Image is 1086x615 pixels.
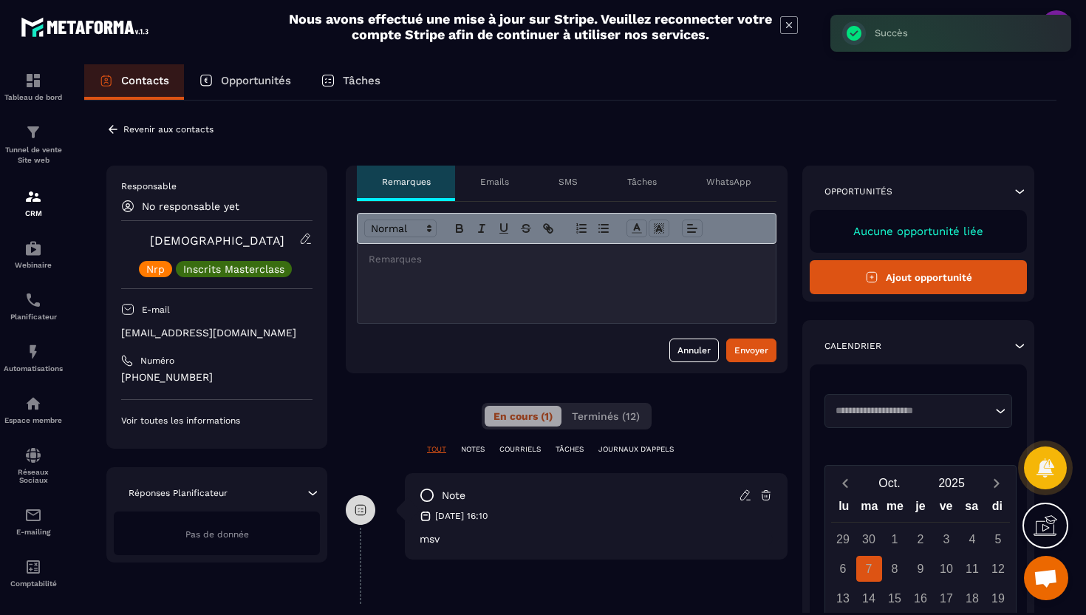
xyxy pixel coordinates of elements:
div: 29 [830,526,856,552]
a: formationformationCRM [4,177,63,228]
p: SMS [559,176,578,188]
p: Aucune opportunité liée [824,225,1012,238]
p: Planificateur [4,313,63,321]
p: msv [420,533,773,545]
button: Open years overlay [921,470,983,496]
button: Next month [983,473,1010,493]
a: Opportunités [184,64,306,100]
div: 14 [856,585,882,611]
p: Voir toutes les informations [121,415,313,427]
div: 18 [960,585,986,611]
div: Search for option [824,394,1012,428]
img: automations [24,343,42,361]
div: 10 [934,556,960,582]
div: 17 [934,585,960,611]
div: 13 [830,585,856,611]
div: me [882,496,908,522]
div: lu [831,496,857,522]
img: formation [24,72,42,89]
div: 6 [830,556,856,582]
p: [DATE] 16:10 [435,510,488,522]
a: automationsautomationsEspace membre [4,384,63,435]
div: 12 [986,556,1011,582]
div: ve [933,496,959,522]
a: [DEMOGRAPHIC_DATA] [150,234,284,248]
p: Automatisations [4,364,63,373]
p: No responsable yet [142,200,239,212]
p: Réseaux Sociaux [4,468,63,484]
a: accountantaccountantComptabilité [4,547,63,599]
p: Comptabilité [4,580,63,588]
img: accountant [24,558,42,576]
div: 2 [908,526,934,552]
input: Search for option [830,404,991,418]
p: Contacts [121,74,169,87]
button: Annuler [669,339,719,362]
a: social-networksocial-networkRéseaux Sociaux [4,435,63,495]
img: logo [21,13,154,41]
p: Tâches [627,176,657,188]
p: Numéro [140,355,174,367]
div: 11 [960,556,986,582]
p: COURRIELS [499,444,541,455]
img: social-network [24,446,42,464]
img: scheduler [24,291,42,309]
div: 3 [934,526,960,552]
p: Tunnel de vente Site web [4,145,63,166]
p: TOUT [427,444,446,455]
p: [PHONE_NUMBER] [121,370,313,384]
div: 19 [986,585,1011,611]
p: NOTES [461,444,485,455]
div: 9 [908,556,934,582]
img: formation [24,123,42,141]
button: Terminés (12) [563,406,649,427]
img: email [24,506,42,524]
p: Emails [480,176,509,188]
a: formationformationTableau de bord [4,61,63,112]
p: Responsable [121,180,313,192]
p: Calendrier [824,340,881,352]
p: Espace membre [4,416,63,424]
p: Opportunités [221,74,291,87]
div: Ouvrir le chat [1024,556,1068,600]
div: Envoyer [734,343,768,358]
p: Revenir aux contacts [123,124,214,135]
a: automationsautomationsAutomatisations [4,332,63,384]
p: E-mailing [4,528,63,536]
p: Remarques [382,176,431,188]
h2: Nous avons effectué une mise à jour sur Stripe. Veuillez reconnecter votre compte Stripe afin de ... [288,11,773,42]
div: 1 [882,526,908,552]
p: JOURNAUX D'APPELS [598,444,674,455]
span: Terminés (12) [572,410,640,422]
a: schedulerschedulerPlanificateur [4,280,63,332]
button: Ajout opportunité [810,260,1027,294]
div: 4 [960,526,986,552]
p: TÂCHES [556,444,584,455]
div: 8 [882,556,908,582]
p: E-mail [142,304,170,316]
p: Tableau de bord [4,93,63,101]
div: je [908,496,934,522]
div: di [984,496,1010,522]
a: Contacts [84,64,184,100]
p: Réponses Planificateur [129,487,228,499]
a: emailemailE-mailing [4,495,63,547]
p: CRM [4,209,63,217]
span: Pas de donnée [185,529,249,540]
button: Envoyer [726,339,776,362]
p: Inscrits Masterclass [183,264,284,274]
button: En cours (1) [485,406,561,427]
a: automationsautomationsWebinaire [4,228,63,280]
div: 5 [986,526,1011,552]
a: Tâches [306,64,395,100]
img: automations [24,395,42,412]
div: ma [857,496,883,522]
img: formation [24,188,42,205]
div: 16 [908,585,934,611]
button: Open months overlay [858,470,921,496]
p: Webinaire [4,261,63,269]
p: [EMAIL_ADDRESS][DOMAIN_NAME] [121,326,313,340]
p: WhatsApp [706,176,751,188]
div: 7 [856,556,882,582]
a: formationformationTunnel de vente Site web [4,112,63,177]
